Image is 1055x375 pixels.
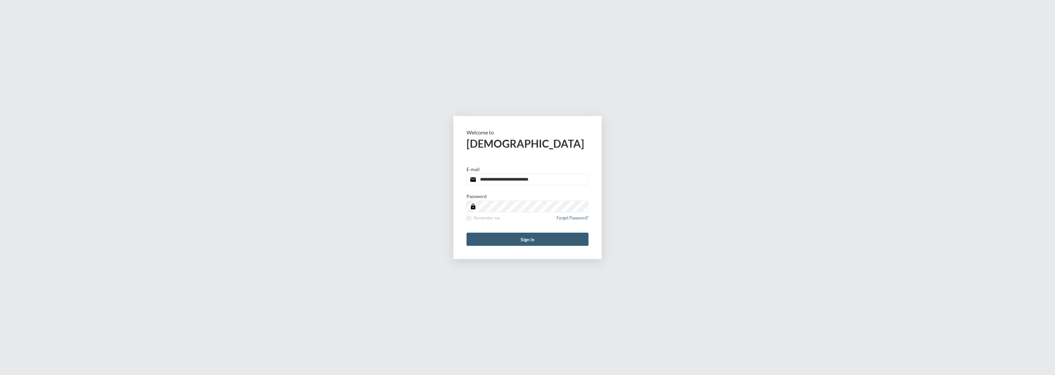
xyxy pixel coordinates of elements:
p: Password [467,193,487,199]
p: Welcome to [467,129,588,135]
label: Remember me [467,216,500,220]
p: E-mail [467,166,480,172]
button: Sign in [467,233,588,246]
h2: [DEMOGRAPHIC_DATA] [467,137,588,150]
a: Forgot Password? [557,216,588,224]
